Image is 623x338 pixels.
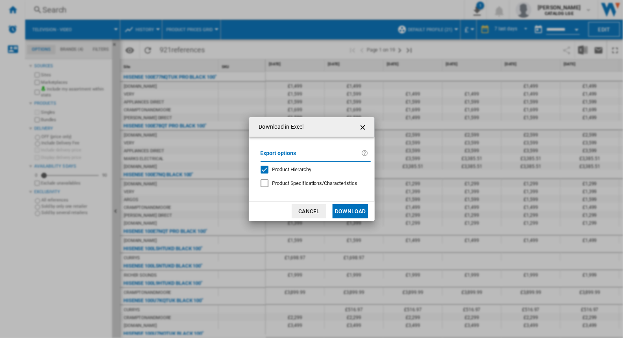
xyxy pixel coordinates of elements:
md-dialog: Download in ... [249,117,375,221]
md-checkbox: Product Hierarchy [261,166,364,174]
span: Product Hierarchy [272,166,311,172]
button: Download [333,204,368,218]
h4: Download in Excel [255,123,304,131]
span: Product Specifications/Characteristics [272,180,357,186]
label: Export options [261,149,361,163]
button: getI18NText('BUTTONS.CLOSE_DIALOG') [356,119,371,135]
div: Only applies to Category View [272,180,357,187]
ng-md-icon: getI18NText('BUTTONS.CLOSE_DIALOG') [359,123,368,132]
button: Cancel [292,204,326,218]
